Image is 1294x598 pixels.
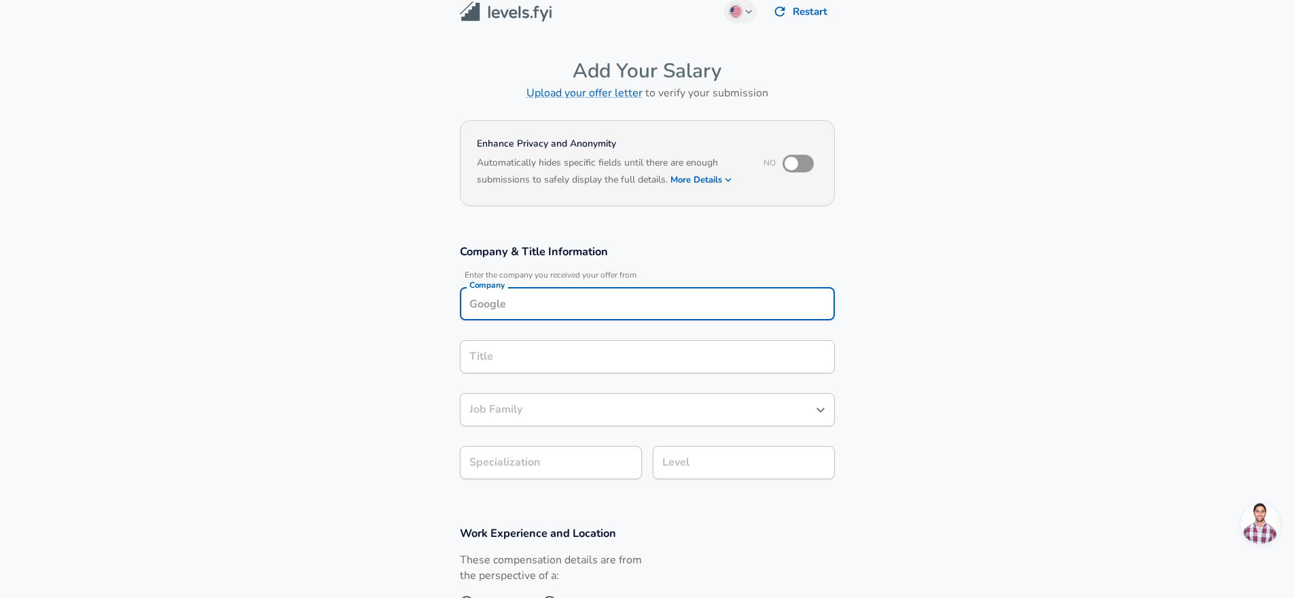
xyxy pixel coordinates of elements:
input: Software Engineer [466,399,808,420]
span: No [763,157,776,168]
h3: Company & Title Information [460,244,835,259]
input: Specialization [460,446,642,479]
button: Open [811,400,830,419]
label: Company [469,281,505,289]
div: Open chat [1240,503,1281,544]
button: More Details [670,170,733,189]
input: Google [466,293,829,314]
h6: Automatically hides specific fields until there are enough submissions to safely display the full... [477,155,745,189]
h6: to verify your submission [460,83,835,102]
input: Software Engineer [466,346,829,367]
h4: Add Your Salary [460,58,835,83]
label: These compensation details are from the perspective of a: [460,553,642,584]
span: Enter the company you received your offer from [460,270,835,280]
h3: Work Experience and Location [460,525,835,541]
img: English (US) [730,6,741,17]
img: Levels.fyi [460,1,552,22]
input: L3 [659,452,829,473]
a: Upload your offer letter [526,86,643,100]
h4: Enhance Privacy and Anonymity [477,137,745,151]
